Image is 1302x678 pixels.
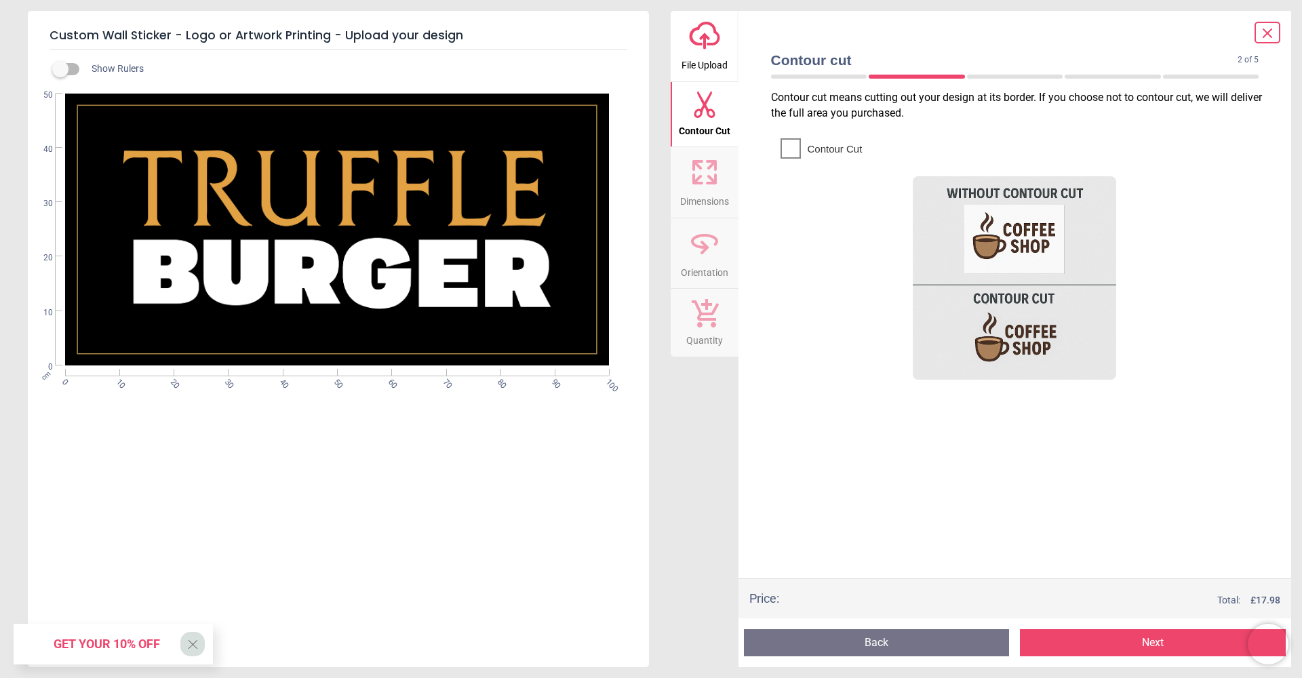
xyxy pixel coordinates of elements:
span: 30 [222,377,231,386]
button: Back [744,629,1010,656]
div: Price : [749,590,779,607]
span: 70 [440,377,449,386]
h5: Custom Wall Sticker - Logo or Artwork Printing - Upload your design [50,22,627,50]
span: 80 [494,377,503,386]
span: 10 [113,377,122,386]
span: cm [39,370,52,382]
span: 30 [27,198,53,210]
button: Contour Cut [671,82,738,147]
button: Orientation [671,218,738,289]
span: Contour cut [771,50,1238,70]
span: Contour Cut [679,118,730,138]
button: Quantity [671,289,738,357]
span: 50 [27,89,53,101]
span: File Upload [682,52,728,73]
button: Dimensions [671,147,738,218]
span: 40 [27,144,53,155]
span: 60 [385,377,394,386]
span: 100 [603,377,612,386]
span: 90 [549,377,557,386]
span: 0 [59,377,68,386]
button: Next [1020,629,1286,656]
span: 40 [277,377,285,386]
div: Show Rulers [60,61,649,77]
span: 0 [27,361,53,373]
span: 50 [331,377,340,386]
span: 2 of 5 [1238,54,1259,66]
p: Contour cut means cutting out your design at its border. If you choose not to contour cut, we wil... [771,90,1270,121]
span: £ [1250,594,1280,607]
span: Contour Cut [808,142,863,156]
span: 10 [27,307,53,319]
span: 20 [167,377,176,386]
span: 20 [27,252,53,264]
img: Contour Cut Example [913,176,1116,380]
button: File Upload [671,11,738,81]
span: Quantity [686,327,723,348]
iframe: Brevo live chat [1248,624,1288,664]
div: Total: [800,594,1281,607]
span: 17.98 [1256,595,1280,605]
span: Orientation [681,260,728,280]
span: Dimensions [680,188,729,209]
